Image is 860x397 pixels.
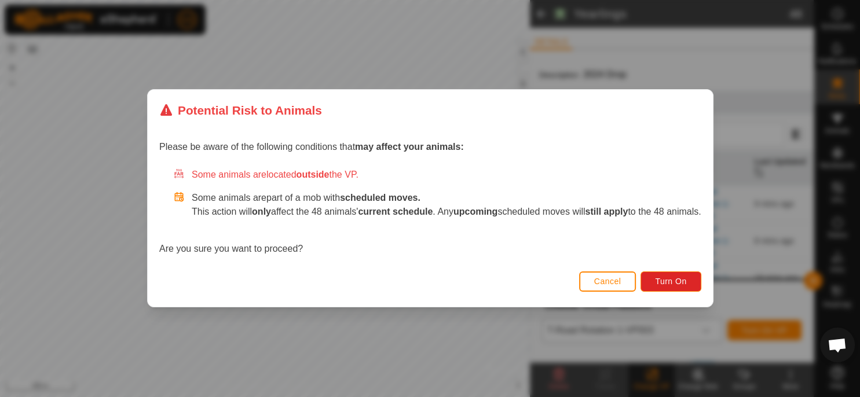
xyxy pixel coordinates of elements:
[159,142,464,152] span: Please be aware of the following conditions that
[585,207,628,217] strong: still apply
[266,170,358,180] span: located the VP.
[159,168,701,256] div: Are you sure you want to proceed?
[594,277,621,286] span: Cancel
[192,205,701,219] p: This action will affect the 48 animals' . Any scheduled moves will to the 48 animals.
[340,193,420,203] strong: scheduled moves.
[820,328,855,362] div: Open chat
[641,271,701,292] button: Turn On
[296,170,329,180] strong: outside
[655,277,686,286] span: Turn On
[173,168,701,182] div: Some animals are
[159,101,322,119] div: Potential Risk to Animals
[358,207,433,217] strong: current schedule
[453,207,497,217] strong: upcoming
[266,193,420,203] span: part of a mob with
[355,142,464,152] strong: may affect your animals:
[579,271,636,292] button: Cancel
[252,207,271,217] strong: only
[192,192,701,205] p: Some animals are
